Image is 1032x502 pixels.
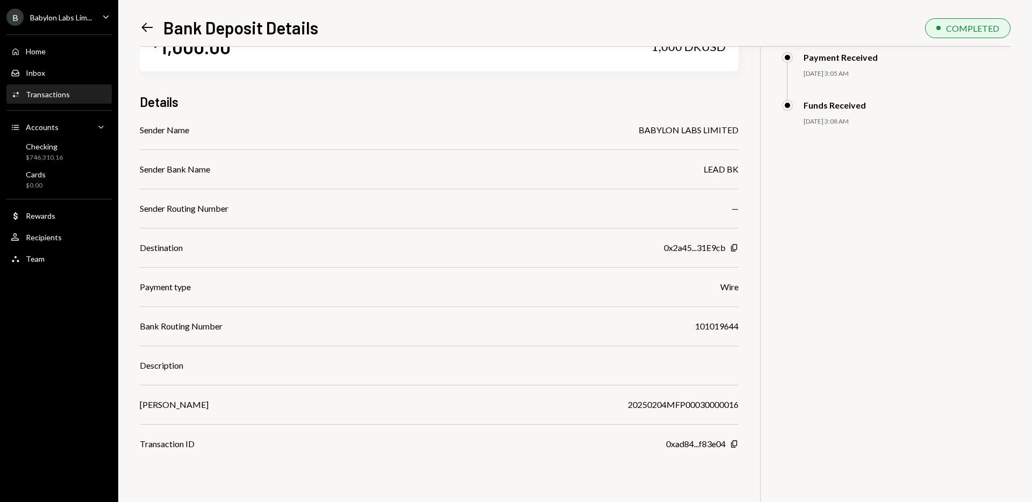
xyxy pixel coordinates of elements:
[6,117,112,137] a: Accounts
[666,438,726,450] div: 0xad84...f83e04
[26,68,45,77] div: Inbox
[140,241,183,254] div: Destination
[163,17,318,38] h1: Bank Deposit Details
[946,23,999,33] div: COMPLETED
[695,320,739,333] div: 101019644
[140,281,191,293] div: Payment type
[140,163,210,176] div: Sender Bank Name
[26,123,59,132] div: Accounts
[732,202,739,215] div: —
[140,124,189,137] div: Sender Name
[140,320,223,333] div: Bank Routing Number
[6,9,24,26] div: B
[664,241,726,254] div: 0x2a45...31E9cb
[26,142,63,151] div: Checking
[26,47,46,56] div: Home
[804,52,878,62] div: Payment Received
[6,167,112,192] a: Cards$0.00
[6,206,112,225] a: Rewards
[6,84,112,104] a: Transactions
[804,117,1010,126] div: [DATE] 3:08 AM
[704,163,739,176] div: LEAD BK
[6,41,112,61] a: Home
[26,170,46,179] div: Cards
[26,211,55,220] div: Rewards
[140,202,228,215] div: Sender Routing Number
[26,254,45,263] div: Team
[26,181,46,190] div: $0.00
[26,233,62,242] div: Recipients
[720,281,739,293] div: Wire
[6,249,112,268] a: Team
[639,124,739,137] div: BABYLON LABS LIMITED
[30,13,92,22] div: Babylon Labs Lim...
[628,398,739,411] div: 20250204MFP00030000016
[26,153,63,162] div: $746,310.16
[804,69,1010,78] div: [DATE] 3:05 AM
[6,227,112,247] a: Recipients
[6,139,112,164] a: Checking$746,310.16
[6,63,112,82] a: Inbox
[140,93,178,111] h3: Details
[26,90,70,99] div: Transactions
[804,100,866,110] div: Funds Received
[140,359,183,372] div: Description
[140,438,195,450] div: Transaction ID
[140,398,209,411] div: [PERSON_NAME]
